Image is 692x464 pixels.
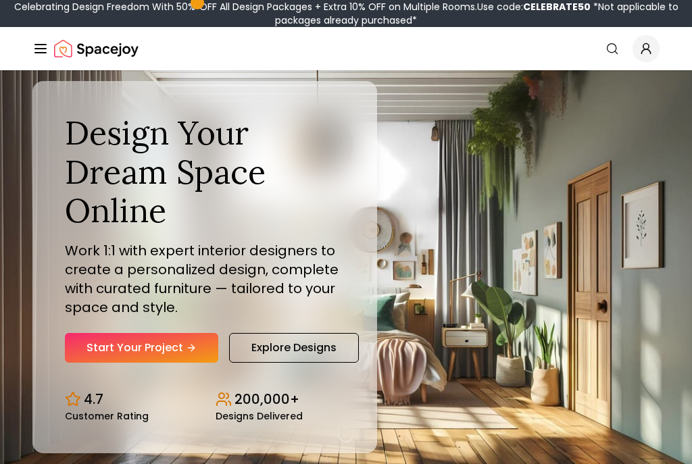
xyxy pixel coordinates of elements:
div: Design stats [65,379,345,421]
small: Designs Delivered [216,411,303,421]
a: Spacejoy [54,35,139,62]
a: Start Your Project [65,333,218,363]
small: Customer Rating [65,411,149,421]
p: Work 1:1 with expert interior designers to create a personalized design, complete with curated fu... [65,241,345,317]
nav: Global [32,27,660,70]
img: Spacejoy Logo [54,35,139,62]
h1: Design Your Dream Space Online [65,113,345,230]
p: 4.7 [84,390,103,409]
p: 200,000+ [234,390,299,409]
a: Explore Designs [229,333,359,363]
